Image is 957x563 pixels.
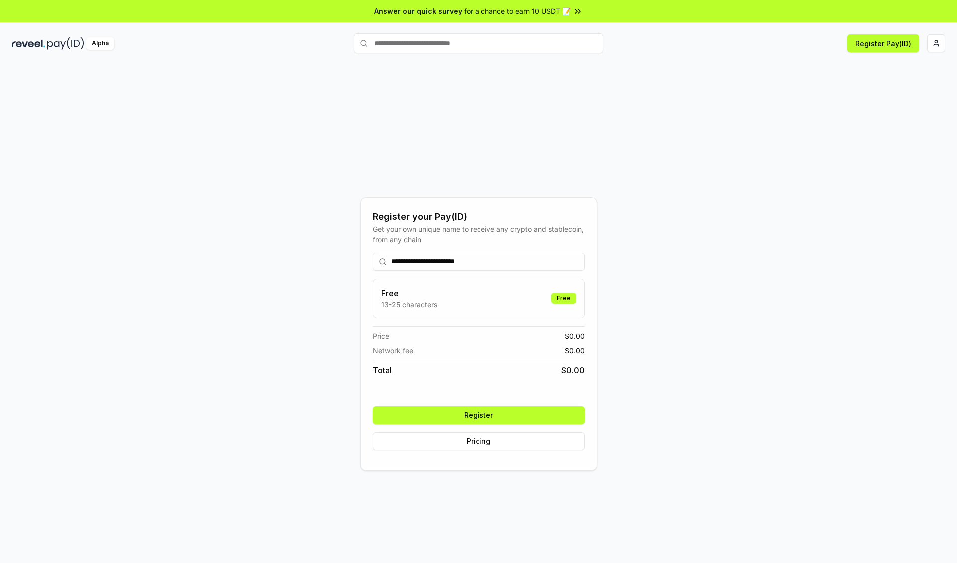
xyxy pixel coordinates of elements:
[47,37,84,50] img: pay_id
[373,364,392,376] span: Total
[561,364,585,376] span: $ 0.00
[551,293,576,304] div: Free
[565,345,585,356] span: $ 0.00
[847,34,919,52] button: Register Pay(ID)
[374,6,462,16] span: Answer our quick survey
[373,224,585,245] div: Get your own unique name to receive any crypto and stablecoin, from any chain
[373,210,585,224] div: Register your Pay(ID)
[381,287,437,299] h3: Free
[464,6,571,16] span: for a chance to earn 10 USDT 📝
[373,331,389,341] span: Price
[373,345,413,356] span: Network fee
[86,37,114,50] div: Alpha
[381,299,437,310] p: 13-25 characters
[12,37,45,50] img: reveel_dark
[373,406,585,424] button: Register
[373,432,585,450] button: Pricing
[565,331,585,341] span: $ 0.00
